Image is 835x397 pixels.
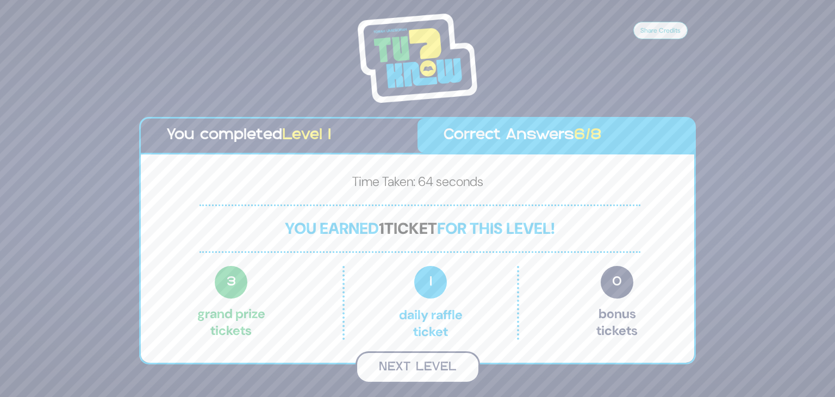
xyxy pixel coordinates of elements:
span: 0 [601,266,633,299]
span: 1 [414,266,447,299]
p: Daily Raffle ticket [367,266,494,340]
button: Share Credits [633,22,688,39]
span: You earned for this level! [285,218,555,239]
p: Time Taken: 64 seconds [158,172,677,196]
span: 6/8 [574,128,602,142]
p: You completed [167,124,391,147]
span: Level 1 [282,128,331,142]
p: Grand Prize tickets [197,266,265,340]
span: 1 [379,218,384,239]
span: ticket [384,218,437,239]
img: Tournament Logo [358,14,477,103]
p: Correct Answers [444,124,668,147]
button: Next Level [356,351,480,383]
p: Bonus tickets [596,266,638,340]
span: 3 [215,266,247,299]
